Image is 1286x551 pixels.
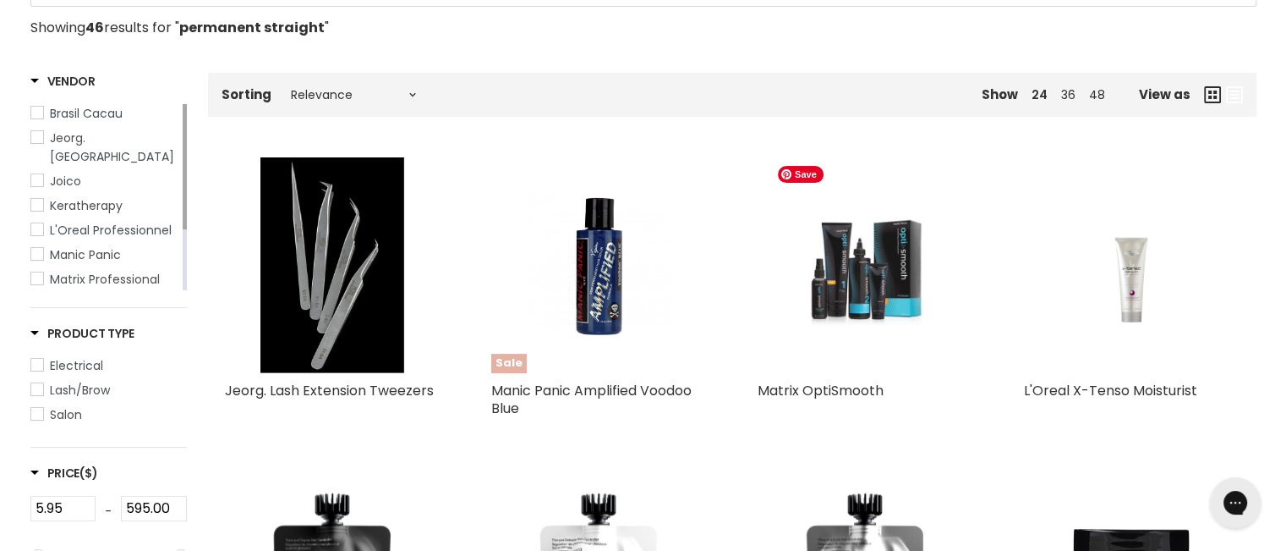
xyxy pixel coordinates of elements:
a: Jeorg. Lashes [30,129,179,166]
span: Price [30,465,98,482]
img: Matrix OptiSmooth [769,157,960,373]
h3: Vendor [30,73,96,90]
span: Joico [50,173,81,190]
span: Sale [491,354,527,373]
iframe: Gorgias live chat messenger [1201,471,1269,534]
span: Save [778,166,824,183]
span: Keratherapy [50,197,123,214]
a: Manic Panic Amplified Voodoo Blue [491,381,692,418]
span: Electrical [50,357,103,374]
a: Matrix OptiSmooth [758,157,973,373]
a: Electrical [30,356,187,375]
p: Showing results for " " [30,20,1256,36]
span: Matrix Professional [50,271,160,288]
span: Show [982,85,1018,103]
span: Lash/Brow [50,382,110,399]
span: Jeorg. [GEOGRAPHIC_DATA] [50,129,174,165]
a: Lash/Brow [30,381,187,399]
a: L'Oreal Professionnel [30,221,179,240]
a: 24 [1032,86,1048,103]
a: Jeorg. Lash Extension Tweezers [225,157,441,373]
div: - [96,496,121,526]
strong: permanent straight [179,18,325,37]
h3: Product Type [30,325,135,342]
span: View as [1139,87,1190,102]
a: Manic Panic [30,245,179,264]
a: Manic Panic Amplified Voodoo BlueSale [491,157,707,373]
a: L'Oreal X-Tenso Moisturist [1024,157,1239,373]
a: Keratherapy [30,196,179,215]
span: L'Oreal Professionnel [50,222,172,239]
span: Brasil Cacau [50,105,123,122]
strong: 46 [85,18,104,37]
img: L'Oreal X-Tenso Moisturist [1059,157,1203,373]
h3: Price($) [30,465,98,482]
span: ($) [79,465,97,482]
input: Min Price [30,496,96,521]
a: 36 [1061,86,1075,103]
a: Jeorg. Lash Extension Tweezers [225,381,434,400]
input: Max Price [121,496,187,521]
span: Manic Panic [50,246,121,263]
a: Matrix Professional [30,270,179,289]
a: 48 [1089,86,1105,103]
a: L'Oreal X-Tenso Moisturist [1024,381,1197,400]
label: Sorting [222,87,271,102]
span: Salon [50,406,82,423]
a: Joico [30,172,179,190]
img: Jeorg. Lash Extension Tweezers [260,157,404,373]
a: Brasil Cacau [30,104,179,123]
img: Manic Panic Amplified Voodoo Blue [527,157,670,373]
a: Salon [30,405,187,424]
a: Matrix OptiSmooth [758,381,884,400]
